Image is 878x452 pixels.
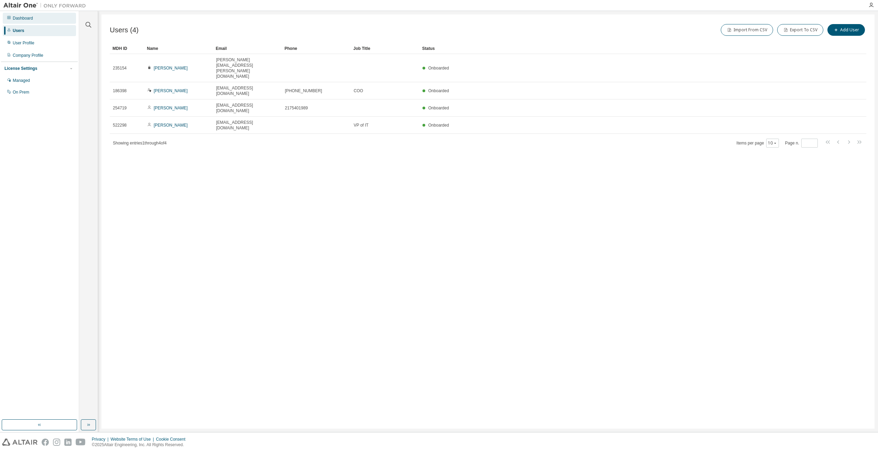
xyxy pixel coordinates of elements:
[216,43,279,54] div: Email
[737,139,779,148] span: Items per page
[216,85,279,96] span: [EMAIL_ADDRESS][DOMAIN_NAME]
[354,88,363,94] span: COO
[428,123,449,128] span: Onboarded
[154,106,188,110] a: [PERSON_NAME]
[3,2,89,9] img: Altair One
[216,57,279,79] span: [PERSON_NAME][EMAIL_ADDRESS][PERSON_NAME][DOMAIN_NAME]
[13,78,30,83] div: Managed
[113,43,141,54] div: MDH ID
[13,28,24,33] div: Users
[216,120,279,131] span: [EMAIL_ADDRESS][DOMAIN_NAME]
[154,123,188,128] a: [PERSON_NAME]
[285,88,322,94] span: [PHONE_NUMBER]
[428,106,449,110] span: Onboarded
[422,43,831,54] div: Status
[113,88,127,94] span: 186398
[4,66,37,71] div: License Settings
[110,26,139,34] span: Users (4)
[13,40,34,46] div: User Profile
[2,439,38,446] img: altair_logo.svg
[428,88,449,93] span: Onboarded
[13,15,33,21] div: Dashboard
[827,24,865,36] button: Add User
[154,66,188,71] a: [PERSON_NAME]
[110,437,156,442] div: Website Terms of Use
[76,439,86,446] img: youtube.svg
[768,140,777,146] button: 10
[777,24,823,36] button: Export To CSV
[113,141,167,146] span: Showing entries 1 through 4 of 4
[113,122,127,128] span: 522298
[154,88,188,93] a: [PERSON_NAME]
[785,139,818,148] span: Page n.
[113,65,127,71] span: 235154
[354,122,368,128] span: VP of IT
[353,43,417,54] div: Job Title
[13,89,29,95] div: On Prem
[53,439,60,446] img: instagram.svg
[428,66,449,71] span: Onboarded
[147,43,210,54] div: Name
[285,43,348,54] div: Phone
[285,105,308,111] span: 2175401989
[92,437,110,442] div: Privacy
[42,439,49,446] img: facebook.svg
[216,103,279,114] span: [EMAIL_ADDRESS][DOMAIN_NAME]
[13,53,43,58] div: Company Profile
[156,437,189,442] div: Cookie Consent
[64,439,72,446] img: linkedin.svg
[721,24,773,36] button: Import From CSV
[113,105,127,111] span: 254719
[92,442,190,448] p: © 2025 Altair Engineering, Inc. All Rights Reserved.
